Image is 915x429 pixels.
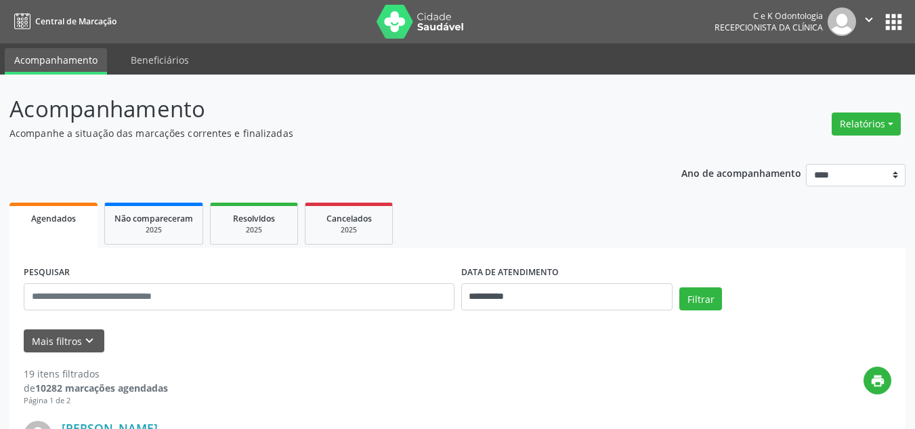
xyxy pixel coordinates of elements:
[24,367,168,381] div: 19 itens filtrados
[220,225,288,235] div: 2025
[864,367,891,394] button: print
[315,225,383,235] div: 2025
[715,10,823,22] div: C e K Odontologia
[5,48,107,75] a: Acompanhamento
[832,113,901,136] button: Relatórios
[9,126,637,140] p: Acompanhe a situação das marcações correntes e finalizadas
[24,381,168,395] div: de
[24,262,70,283] label: PESQUISAR
[9,10,116,33] a: Central de Marcação
[461,262,559,283] label: DATA DE ATENDIMENTO
[715,22,823,33] span: Recepcionista da clínica
[882,10,906,34] button: apps
[82,333,97,348] i: keyboard_arrow_down
[24,395,168,407] div: Página 1 de 2
[114,213,193,224] span: Não compareceram
[31,213,76,224] span: Agendados
[24,329,104,353] button: Mais filtroskeyboard_arrow_down
[861,12,876,27] i: 
[35,16,116,27] span: Central de Marcação
[679,287,722,310] button: Filtrar
[114,225,193,235] div: 2025
[326,213,372,224] span: Cancelados
[870,373,885,388] i: print
[35,382,168,394] strong: 10282 marcações agendadas
[856,7,882,36] button: 
[233,213,275,224] span: Resolvidos
[681,164,801,181] p: Ano de acompanhamento
[828,7,856,36] img: img
[9,92,637,126] p: Acompanhamento
[121,48,198,72] a: Beneficiários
